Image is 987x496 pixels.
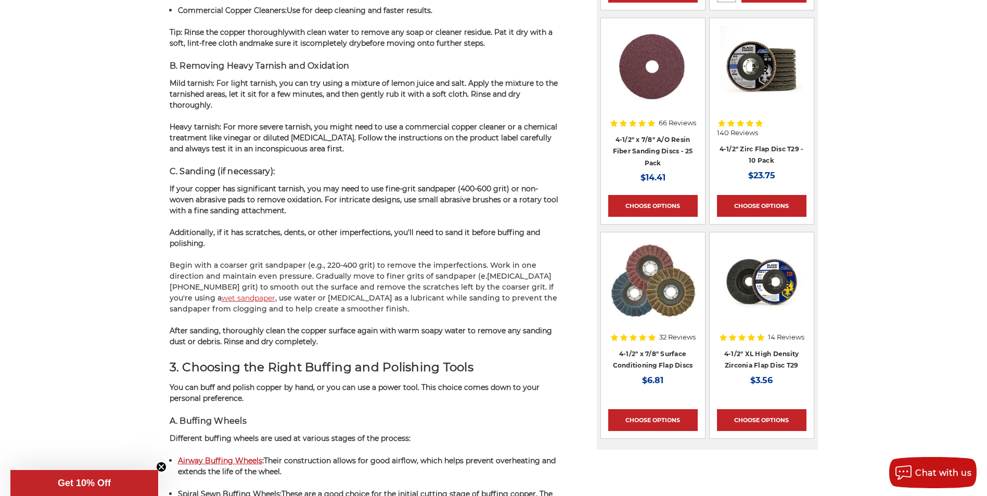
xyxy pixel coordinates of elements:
span: C. Sanding (if necessary): [170,166,275,176]
span: Additionally, if it has scratches, dents, or other imperfections, you'll need to sand it before b... [170,228,540,248]
span: Their construction allows for good airflow, which helps prevent overheating and extends the life ... [178,456,556,476]
a: 4-1/2" XL High Density Zirconia Flap Disc T29 [717,240,806,329]
a: Choose Options [717,195,806,217]
a: Choose Options [717,409,806,431]
strong: Tip: [170,28,182,37]
span: B. Removing Heavy Tarnish and Oxidation [170,61,350,71]
span: before moving onto further steps. [361,38,485,48]
a: 4-1/2" Zirc Flap Disc T29 - 10 Pack [720,145,804,165]
span: If your copper has significant tarnish, you may need to use fine-grit sandpaper (400-600 grit) or... [170,184,558,215]
div: Get 10% OffClose teaser [10,470,158,496]
span: : [178,456,264,465]
span: 66 Reviews [659,120,696,126]
span: 14 Reviews [768,334,804,341]
button: Chat with us [889,457,977,488]
img: 4.5 inch resin fiber disc [610,25,695,109]
a: 4-1/2" x 7/8" Surface Conditioning Flap Discs [613,350,693,370]
a: 4.5 inch resin fiber disc [608,25,698,115]
span: $23.75 [748,171,775,180]
span: 140 Reviews [717,129,758,136]
span: with clean water to remove any soap or cleaner residue. Pat it dry with a soft, lint-free cloth and [170,28,553,48]
img: 4-1/2" XL High Density Zirconia Flap Disc T29 [720,240,803,323]
button: Close teaser [156,462,166,472]
span: : For more severe tarnish, you might need to use a commercial copper cleaner or a chemical treatm... [170,122,557,153]
img: 4.5" Black Hawk Zirconia Flap Disc 10 Pack [720,25,803,109]
p: Begin with a coarser grit sandpaper (e.g., 220-400 grit) to remove the imperfections. Work in one... [170,260,560,315]
span: After sanding, thoroughly clean the copper surface again with warm soapy water to remove any sand... [170,326,552,346]
a: 4-1/2" XL High Density Zirconia Flap Disc T29 [724,350,799,370]
strong: Commercial Copper Cleaners [178,6,285,15]
span: Use for deep cleaning and faster results. [287,6,432,15]
span: $3.56 [750,375,773,385]
span: : [178,6,287,15]
a: 4.5" Black Hawk Zirconia Flap Disc 10 Pack [717,25,806,115]
strong: Heavy tarnish [170,122,220,132]
a: wet sandpaper [222,293,275,303]
span: make sure it is [253,38,361,48]
span: $6.81 [642,375,663,385]
span: Get 10% Off [58,478,111,488]
span: Different buffing wheels are used at various stages of the process: [170,434,411,443]
span: : For light tarnish, you can try using a mixture of lemon juice and salt. Apply the mixture to th... [170,79,558,110]
strong: Rinse the copper thoroughly [184,28,289,37]
strong: completely dry [306,38,361,48]
span: A. Buffing Wheels [170,416,247,426]
a: Scotch brite flap discs [608,240,698,329]
span: $14.41 [640,173,665,182]
span: You can buff and polish copper by hand, or you can use a power tool. This choice comes down to yo... [170,383,540,403]
img: Scotch brite flap discs [610,240,695,323]
strong: Mild tarnish [170,79,213,88]
span: 3. Choosing the Right Buffing and Polishing Tools [170,360,473,374]
a: 4-1/2" x 7/8" A/O Resin Fiber Sanding Discs - 25 Pack [613,136,693,167]
span: Chat with us [915,468,971,478]
span: 32 Reviews [659,334,696,341]
a: Airway Buffing Wheels [178,456,262,465]
a: Choose Options [608,195,698,217]
a: Choose Options [608,409,698,431]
